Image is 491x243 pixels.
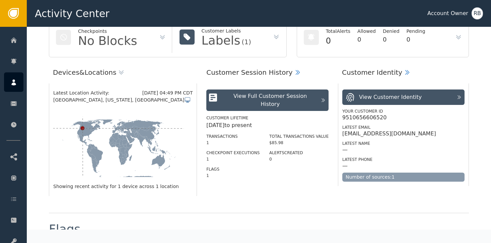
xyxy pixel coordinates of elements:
label: Transactions [206,134,238,139]
div: Number of sources: 1 [342,173,465,182]
label: Flags [206,167,219,172]
div: Account Owner [427,9,468,17]
div: View Customer Identity [359,93,422,101]
div: Checkpoints [78,28,137,35]
div: Latest Location Activity: [53,89,142,97]
span: [GEOGRAPHIC_DATA], [US_STATE], [GEOGRAPHIC_DATA] [53,97,184,104]
div: [DATE] to present [206,121,329,129]
div: [EMAIL_ADDRESS][DOMAIN_NAME] [342,130,436,137]
div: No Blocks [78,35,137,47]
div: Your Customer ID [342,108,465,114]
div: 1 [206,140,260,146]
div: Customer Identity [342,67,402,77]
div: 9510656606520 [342,114,387,121]
div: — [342,146,348,153]
label: Total Transactions Value [269,134,329,139]
div: Customer Session History [206,67,292,77]
div: Pending [407,28,425,35]
div: 0 [383,35,400,44]
div: 1 [206,156,260,162]
div: Total Alerts [326,28,350,35]
div: View Full Customer Session History [223,92,317,108]
span: Activity Center [35,6,110,21]
div: Customer Labels [202,27,251,35]
label: Checkpoint Executions [206,150,260,155]
label: Alerts Created [269,150,303,155]
div: 0 [269,156,329,162]
button: RB [472,7,483,19]
div: Latest Name [342,140,465,146]
div: $85.98 [269,140,329,146]
div: 0 [357,35,376,44]
button: View Full Customer Session History [206,89,329,111]
div: Labels [202,35,240,47]
div: Latest Email [342,124,465,130]
div: (1) [241,39,251,45]
div: Allowed [357,28,376,35]
div: Latest Phone [342,157,465,163]
div: Denied [383,28,400,35]
label: Customer Lifetime [206,116,248,120]
button: View Customer Identity [342,89,465,105]
div: 0 [407,35,425,44]
div: Showing recent activity for 1 device across 1 location [53,183,193,190]
div: 0 [326,35,350,47]
div: Devices & Locations [53,67,116,77]
div: — [342,163,348,169]
div: Flags [49,223,80,235]
div: [DATE] 04:49 PM CDT [142,89,193,97]
div: 1 [206,173,260,179]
